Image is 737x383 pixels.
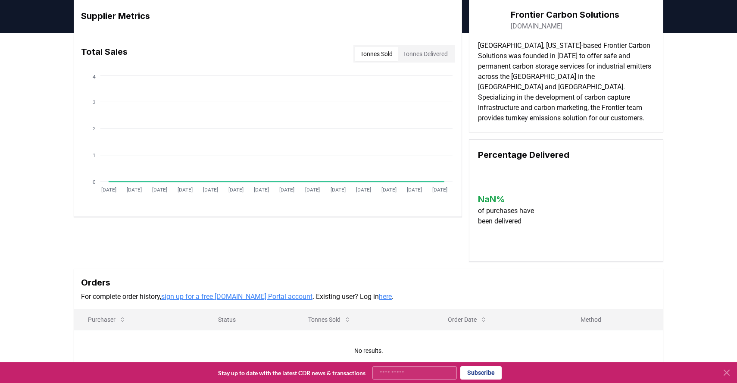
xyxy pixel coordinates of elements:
tspan: [DATE] [228,187,244,193]
p: Method [574,315,656,324]
a: here [379,292,392,301]
button: Tonnes Delivered [398,47,453,61]
img: Frontier Carbon Solutions-logo [478,8,502,32]
button: Order Date [441,311,494,328]
p: [GEOGRAPHIC_DATA], [US_STATE]-based Frontier Carbon Solutions was founded in [DATE] to offer safe... [478,41,654,123]
h3: Percentage Delivered [478,148,654,161]
tspan: [DATE] [407,187,422,193]
a: [DOMAIN_NAME] [511,21,562,31]
h3: Supplier Metrics [81,9,455,22]
tspan: [DATE] [381,187,397,193]
tspan: [DATE] [432,187,447,193]
h3: Orders [81,276,656,289]
tspan: [DATE] [203,187,218,193]
button: Tonnes Sold [355,47,398,61]
tspan: [DATE] [101,187,116,193]
tspan: 3 [93,99,96,105]
h3: Total Sales [81,45,128,63]
td: No results. [74,330,663,371]
tspan: [DATE] [280,187,295,193]
p: of purchases have been delivered [478,206,542,226]
h3: NaN % [478,193,542,206]
tspan: 1 [93,152,96,158]
h3: Frontier Carbon Solutions [511,8,619,21]
p: Status [211,315,287,324]
tspan: [DATE] [127,187,142,193]
button: Tonnes Sold [301,311,358,328]
tspan: 0 [93,179,96,185]
tspan: [DATE] [331,187,346,193]
tspan: [DATE] [254,187,269,193]
tspan: [DATE] [356,187,371,193]
tspan: [DATE] [305,187,320,193]
a: sign up for a free [DOMAIN_NAME] Portal account [161,292,312,301]
p: For complete order history, . Existing user? Log in . [81,292,656,302]
tspan: 2 [93,126,96,132]
tspan: 4 [93,74,96,80]
tspan: [DATE] [152,187,167,193]
button: Purchaser [81,311,133,328]
tspan: [DATE] [178,187,193,193]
